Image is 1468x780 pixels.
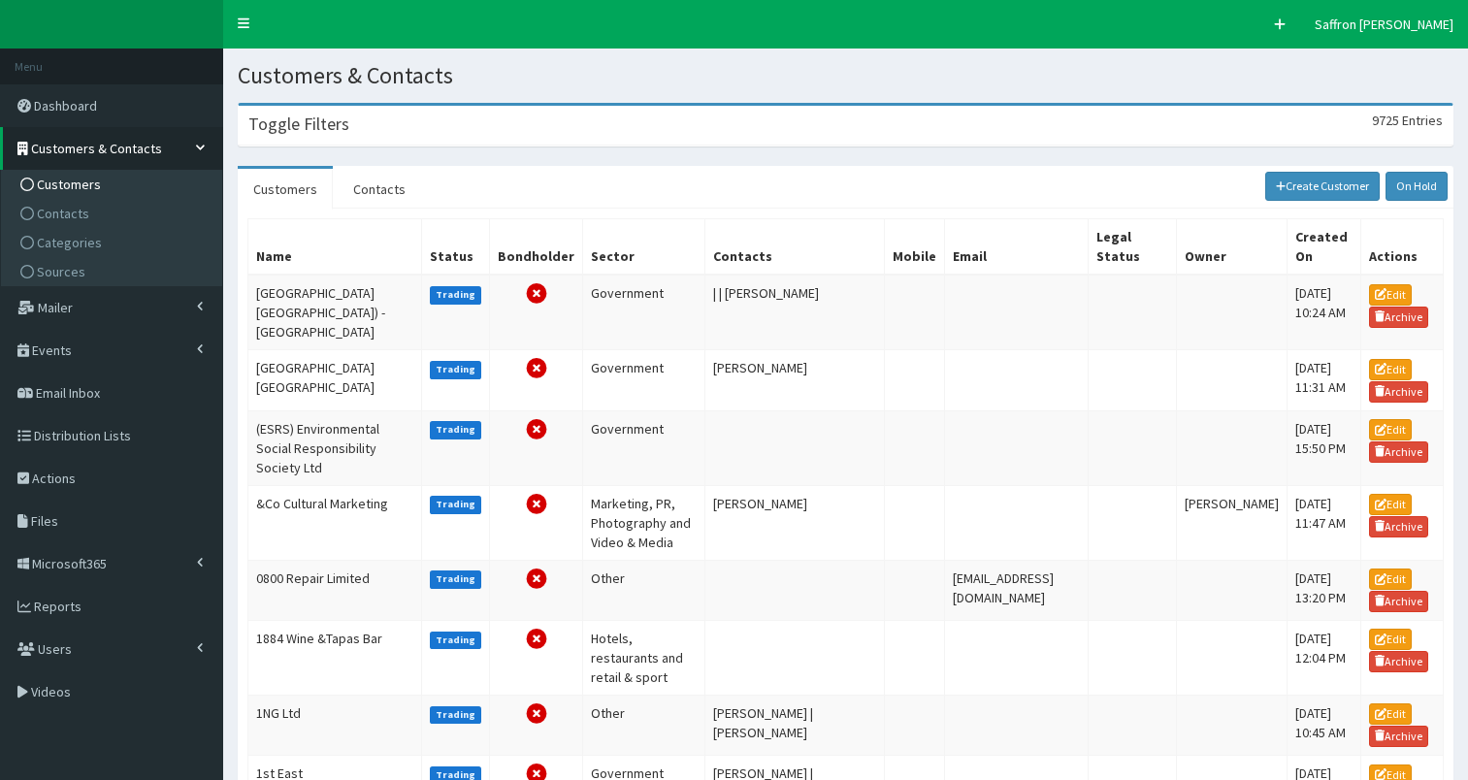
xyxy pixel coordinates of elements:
[1287,410,1360,485] td: [DATE] 15:50 PM
[421,219,490,276] th: Status
[1176,485,1287,560] td: [PERSON_NAME]
[430,496,482,513] label: Trading
[705,275,885,350] td: | | [PERSON_NAME]
[37,263,85,280] span: Sources
[238,63,1453,88] h1: Customers & Contacts
[32,470,76,487] span: Actions
[248,620,422,695] td: 1884 Wine &Tapas Bar
[34,598,82,615] span: Reports
[34,427,131,444] span: Distribution Lists
[583,350,705,410] td: Government
[1369,703,1412,725] a: Edit
[1369,726,1429,747] a: Archive
[1372,112,1399,129] span: 9725
[1360,219,1443,276] th: Actions
[1369,359,1412,380] a: Edit
[1402,112,1443,129] span: Entries
[1386,172,1448,201] a: On Hold
[6,199,222,228] a: Contacts
[430,361,482,378] label: Trading
[248,695,422,755] td: 1NG Ltd
[583,620,705,695] td: Hotels, restaurants and retail & sport
[37,176,101,193] span: Customers
[1088,219,1176,276] th: Legal Status
[34,97,97,114] span: Dashboard
[705,219,885,276] th: Contacts
[1369,494,1412,515] a: Edit
[238,169,333,210] a: Customers
[490,219,583,276] th: Bondholder
[248,485,422,560] td: &Co Cultural Marketing
[1369,381,1429,403] a: Archive
[705,485,885,560] td: [PERSON_NAME]
[583,560,705,620] td: Other
[38,299,73,316] span: Mailer
[1287,620,1360,695] td: [DATE] 12:04 PM
[430,421,482,439] label: Trading
[248,115,349,133] h3: Toggle Filters
[945,219,1089,276] th: Email
[1287,350,1360,410] td: [DATE] 11:31 AM
[1369,591,1429,612] a: Archive
[583,485,705,560] td: Marketing, PR, Photography and Video & Media
[1369,307,1429,328] a: Archive
[248,219,422,276] th: Name
[1287,275,1360,350] td: [DATE] 10:24 AM
[6,228,222,257] a: Categories
[6,170,222,199] a: Customers
[705,695,885,755] td: [PERSON_NAME] | [PERSON_NAME]
[1369,441,1429,463] a: Archive
[1265,172,1381,201] a: Create Customer
[1369,516,1429,537] a: Archive
[338,169,421,210] a: Contacts
[705,350,885,410] td: [PERSON_NAME]
[31,140,162,157] span: Customers & Contacts
[1369,651,1429,672] a: Archive
[37,205,89,222] span: Contacts
[248,350,422,410] td: [GEOGRAPHIC_DATA] [GEOGRAPHIC_DATA]
[583,219,705,276] th: Sector
[6,257,222,286] a: Sources
[430,706,482,724] label: Trading
[430,286,482,304] label: Trading
[583,410,705,485] td: Government
[583,275,705,350] td: Government
[248,560,422,620] td: 0800 Repair Limited
[1287,219,1360,276] th: Created On
[1369,284,1412,306] a: Edit
[1369,569,1412,590] a: Edit
[32,555,107,572] span: Microsoft365
[1315,16,1453,33] span: Saffron [PERSON_NAME]
[430,570,482,588] label: Trading
[36,384,100,402] span: Email Inbox
[37,234,102,251] span: Categories
[31,683,71,700] span: Videos
[430,632,482,649] label: Trading
[1287,560,1360,620] td: [DATE] 13:20 PM
[885,219,945,276] th: Mobile
[31,512,58,530] span: Files
[1287,695,1360,755] td: [DATE] 10:45 AM
[32,341,72,359] span: Events
[945,560,1089,620] td: [EMAIL_ADDRESS][DOMAIN_NAME]
[583,695,705,755] td: Other
[1176,219,1287,276] th: Owner
[1287,485,1360,560] td: [DATE] 11:47 AM
[248,275,422,350] td: [GEOGRAPHIC_DATA] [GEOGRAPHIC_DATA]) - [GEOGRAPHIC_DATA]
[1369,629,1412,650] a: Edit
[38,640,72,658] span: Users
[248,410,422,485] td: (ESRS) Environmental Social Responsibility Society Ltd
[1369,419,1412,440] a: Edit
